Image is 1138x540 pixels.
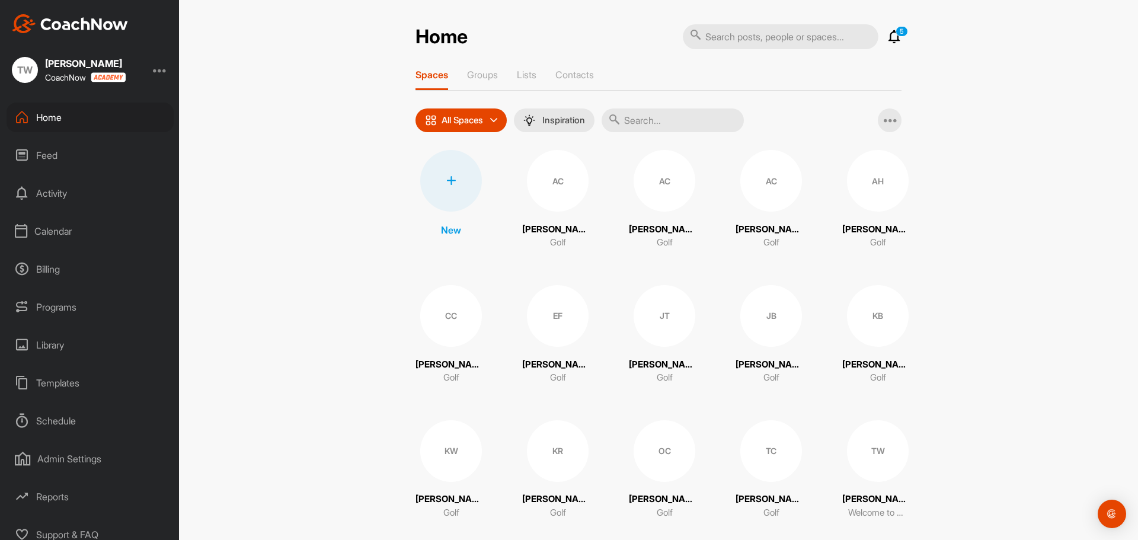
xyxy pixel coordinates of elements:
[870,371,886,385] p: Golf
[415,69,448,81] p: Spaces
[7,292,174,322] div: Programs
[657,371,673,385] p: Golf
[842,285,913,385] a: KB[PERSON_NAME]Golf
[629,223,700,237] p: [PERSON_NAME]
[7,330,174,360] div: Library
[415,493,487,506] p: [PERSON_NAME]
[527,150,589,212] div: AC
[527,420,589,482] div: KR
[763,236,779,250] p: Golf
[736,285,807,385] a: JB[PERSON_NAME]Golf
[602,108,744,132] input: Search...
[634,150,695,212] div: AC
[7,368,174,398] div: Templates
[550,236,566,250] p: Golf
[740,285,802,347] div: JB
[522,150,593,250] a: AC[PERSON_NAME]Golf
[517,69,536,81] p: Lists
[7,254,174,284] div: Billing
[629,285,700,385] a: JT[PERSON_NAME]Golf
[763,371,779,385] p: Golf
[629,420,700,520] a: OC[PERSON_NAME]Golf
[634,285,695,347] div: JT
[542,116,585,125] p: Inspiration
[527,285,589,347] div: EF
[736,420,807,520] a: TC[PERSON_NAME]Golf
[870,236,886,250] p: Golf
[441,223,461,237] p: New
[522,420,593,520] a: KR[PERSON_NAME]Golf
[842,150,913,250] a: AH[PERSON_NAME]Golf
[443,506,459,520] p: Golf
[415,420,487,520] a: KW[PERSON_NAME]Golf
[12,14,128,33] img: CoachNow
[7,406,174,436] div: Schedule
[847,285,909,347] div: KB
[415,25,468,49] h2: Home
[7,103,174,132] div: Home
[7,482,174,512] div: Reports
[847,150,909,212] div: AH
[442,116,483,125] p: All Spaces
[842,493,913,506] p: [PERSON_NAME]
[522,493,593,506] p: [PERSON_NAME]
[7,216,174,246] div: Calendar
[550,506,566,520] p: Golf
[45,72,126,82] div: CoachNow
[12,57,38,83] div: TW
[740,420,802,482] div: TC
[522,223,593,237] p: [PERSON_NAME]
[443,371,459,385] p: Golf
[629,150,700,250] a: AC[PERSON_NAME]Golf
[896,26,908,37] p: 5
[736,223,807,237] p: [PERSON_NAME]
[736,358,807,372] p: [PERSON_NAME]
[842,358,913,372] p: [PERSON_NAME]
[763,506,779,520] p: Golf
[634,420,695,482] div: OC
[550,371,566,385] p: Golf
[420,285,482,347] div: CC
[842,223,913,237] p: [PERSON_NAME]
[848,506,907,520] p: Welcome to edufii
[657,236,673,250] p: Golf
[1098,500,1126,528] div: Open Intercom Messenger
[420,420,482,482] div: KW
[425,114,437,126] img: icon
[522,358,593,372] p: [PERSON_NAME]
[629,493,700,506] p: [PERSON_NAME]
[467,69,498,81] p: Groups
[736,493,807,506] p: [PERSON_NAME]
[522,285,593,385] a: EF[PERSON_NAME]Golf
[657,506,673,520] p: Golf
[555,69,594,81] p: Contacts
[736,150,807,250] a: AC[PERSON_NAME]Golf
[91,72,126,82] img: CoachNow acadmey
[847,420,909,482] div: TW
[415,358,487,372] p: [PERSON_NAME]
[523,114,535,126] img: menuIcon
[683,24,878,49] input: Search posts, people or spaces...
[45,59,126,68] div: [PERSON_NAME]
[7,444,174,474] div: Admin Settings
[740,150,802,212] div: AC
[7,178,174,208] div: Activity
[7,140,174,170] div: Feed
[842,420,913,520] a: TW[PERSON_NAME]Welcome to edufii
[629,358,700,372] p: [PERSON_NAME]
[415,285,487,385] a: CC[PERSON_NAME]Golf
